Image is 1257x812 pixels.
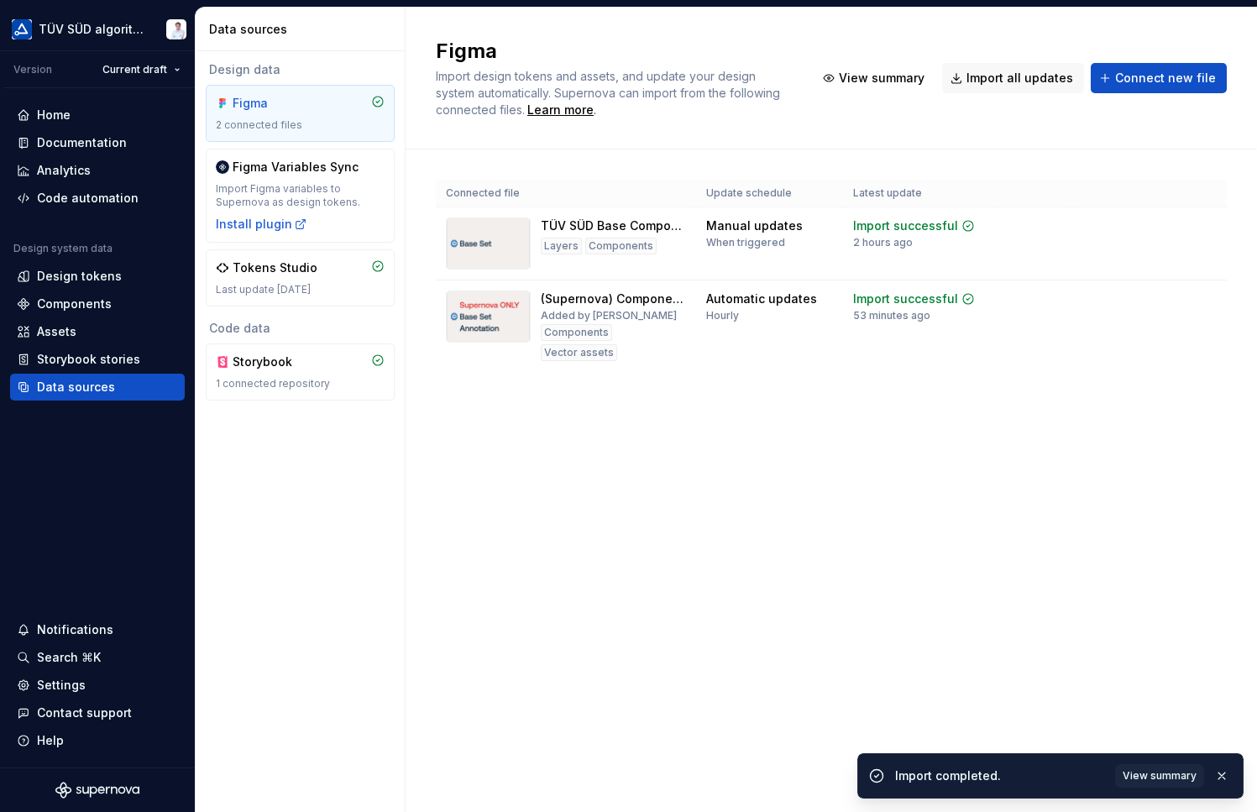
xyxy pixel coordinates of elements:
button: TÜV SÜD algorithmChristian Heydt [3,11,191,47]
a: Figma Variables SyncImport Figma variables to Supernova as design tokens.Install plugin [206,149,395,243]
img: b580ff83-5aa9-44e3-bf1e-f2d94e587a2d.png [12,19,32,39]
h2: Figma [436,38,794,65]
div: Search ⌘K [37,649,101,666]
div: Contact support [37,705,132,721]
div: Import successful [853,217,958,234]
div: Automatic updates [706,291,817,307]
div: Figma [233,95,313,112]
span: Import all updates [966,70,1073,86]
a: Design tokens [10,263,185,290]
div: Import completed. [895,767,1105,784]
div: Version [13,63,52,76]
a: Documentation [10,129,185,156]
div: Manual updates [706,217,803,234]
div: Tokens Studio [233,259,317,276]
button: Notifications [10,616,185,643]
div: Layers [541,238,582,254]
a: Home [10,102,185,128]
div: Components [541,324,612,341]
div: Vector assets [541,344,617,361]
div: Documentation [37,134,127,151]
div: Home [37,107,71,123]
div: 53 minutes ago [853,309,930,322]
button: Connect new file [1091,63,1227,93]
div: Data sources [209,21,398,38]
div: Design data [206,61,395,78]
div: 1 connected repository [216,377,385,390]
th: Update schedule [696,180,842,207]
button: Search ⌘K [10,644,185,671]
th: Latest update [843,180,998,207]
div: Import Figma variables to Supernova as design tokens. [216,182,385,209]
div: Assets [37,323,76,340]
span: Current draft [102,63,167,76]
div: Analytics [37,162,91,179]
div: Last update [DATE] [216,283,385,296]
div: Added by [PERSON_NAME] [541,309,677,322]
div: Settings [37,677,86,694]
div: Hourly [706,309,739,322]
div: 2 connected files [216,118,385,132]
button: View summary [1115,764,1204,788]
a: Learn more [527,102,594,118]
div: Code data [206,320,395,337]
svg: Supernova Logo [55,782,139,799]
img: Christian Heydt [166,19,186,39]
a: Analytics [10,157,185,184]
a: Tokens StudioLast update [DATE] [206,249,395,306]
div: (Supernova) Component annotations [541,291,686,307]
span: View summary [1123,769,1197,783]
div: Design system data [13,242,113,255]
button: Install plugin [216,216,307,233]
span: View summary [839,70,924,86]
a: Code automation [10,185,185,212]
div: TÜV SÜD Base Components [541,217,686,234]
div: Code automation [37,190,139,207]
span: Connect new file [1115,70,1216,86]
div: Data sources [37,379,115,396]
div: Help [37,732,64,749]
button: Contact support [10,699,185,726]
button: Import all updates [942,63,1084,93]
button: View summary [814,63,935,93]
div: Storybook [233,354,313,370]
a: Settings [10,672,185,699]
a: Figma2 connected files [206,85,395,142]
a: Assets [10,318,185,345]
div: When triggered [706,236,785,249]
th: Connected file [436,180,696,207]
a: Data sources [10,374,185,401]
div: Components [585,238,657,254]
div: 2 hours ago [853,236,913,249]
div: TÜV SÜD algorithm [39,21,146,38]
a: Storybook1 connected repository [206,343,395,401]
span: Import design tokens and assets, and update your design system automatically. Supernova can impor... [436,69,783,117]
div: Components [37,296,112,312]
span: . [525,104,596,117]
a: Components [10,291,185,317]
button: Help [10,727,185,754]
button: Current draft [95,58,188,81]
div: Design tokens [37,268,122,285]
div: Notifications [37,621,113,638]
div: Storybook stories [37,351,140,368]
a: Storybook stories [10,346,185,373]
div: Import successful [853,291,958,307]
div: Figma Variables Sync [233,159,359,175]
